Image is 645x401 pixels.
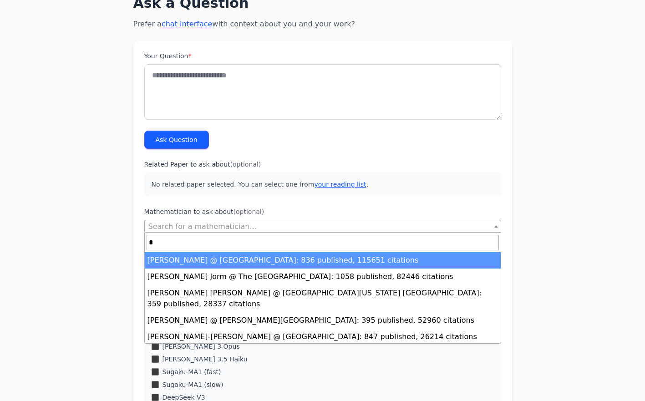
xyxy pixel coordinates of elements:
a: your reading list [314,181,366,188]
input: Search [147,235,499,250]
p: No related paper selected. You can select one from . [144,173,501,196]
span: (optional) [234,208,264,215]
button: Ask Question [144,131,209,149]
label: Sugaku-MA1 (fast) [163,367,221,376]
label: Your Question [144,51,501,61]
li: [PERSON_NAME] @ [PERSON_NAME][GEOGRAPHIC_DATA]: 395 published, 52960 citations [145,312,501,329]
label: Related Paper to ask about [144,160,501,169]
p: Prefer a with context about you and your work? [133,19,512,30]
span: (optional) [230,161,261,168]
li: [PERSON_NAME] @ [GEOGRAPHIC_DATA]: 836 published, 115651 citations [145,252,501,269]
span: Search for a mathematician... [145,220,501,233]
span: Search for a mathematician... [148,222,257,231]
li: [PERSON_NAME] [PERSON_NAME] @ [GEOGRAPHIC_DATA][US_STATE] [GEOGRAPHIC_DATA]: 359 published, 28337... [145,285,501,312]
label: [PERSON_NAME] 3.5 Haiku [163,355,248,364]
label: [PERSON_NAME] 3 Opus [163,342,240,351]
label: Sugaku-MA1 (slow) [163,380,223,389]
li: [PERSON_NAME] Jorm @ The [GEOGRAPHIC_DATA]: 1058 published, 82446 citations [145,269,501,285]
a: chat interface [162,20,212,28]
span: Search for a mathematician... [144,220,501,233]
li: [PERSON_NAME]‐[PERSON_NAME] @ [GEOGRAPHIC_DATA]: 847 published, 26214 citations [145,329,501,345]
label: Mathematician to ask about [144,207,501,216]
